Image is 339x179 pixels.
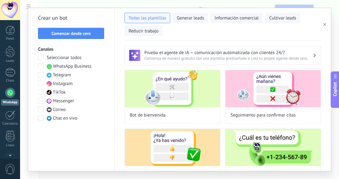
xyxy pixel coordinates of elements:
span: Generar leads [177,15,204,21]
span: Seguimiento para confirmar citas [231,112,296,118]
button: Generar leads [173,13,208,23]
span: Copilot [332,82,338,96]
span: TikTok [53,89,66,96]
div: Leads [1,59,19,63]
div: WhatsApp [1,100,19,105]
button: Cultivar leads [265,13,300,23]
div: Calendario [1,122,19,126]
span: Reducir trabajo [129,28,159,34]
button: Reducir trabajo [125,26,163,36]
img: Recibir reservas de citas [125,129,220,166]
img: Bot de bienvenida [125,70,220,107]
span: Correo [53,107,66,113]
img: Seguimiento para confirmar citas [226,70,321,107]
span: Cultivar leads [269,15,296,21]
span: Messenger [53,98,74,104]
span: Bot de bienvenida [130,112,166,118]
span: Seleccionar todos [47,55,82,61]
span: Información comercial [214,15,259,21]
h3: Prueba el agente de IA — comunicación automatizada con clientes 24/7 [144,50,313,56]
h3: Canales [38,46,104,52]
span: WhatsApp Business [53,63,91,70]
span: Todas las plantillas [129,15,166,21]
span: Comienza de manera gratuita con una plantilla prediseñada o crea tu propio agente desde cero. [144,56,313,61]
span: Chat en vivo [53,115,77,121]
span: Telegram [53,72,71,78]
button: Todas las plantillas [125,13,170,23]
span: Instagram [53,81,73,87]
button: Información comercial [210,13,263,23]
img: Captura leads que desean una llamada [226,129,321,166]
span: Comenzar desde cero [52,31,91,36]
div: Chats [1,79,19,83]
div: Panel [1,37,19,41]
h2: Crear un bot [38,13,104,23]
div: Listas [1,143,19,147]
button: Comenzar desde cero [38,28,104,39]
